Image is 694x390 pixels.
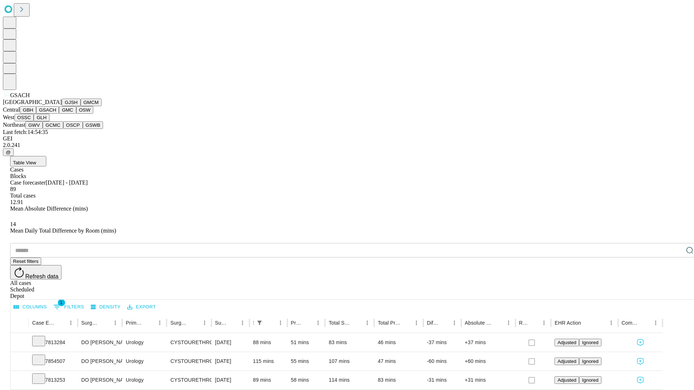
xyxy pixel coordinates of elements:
button: Show filters [254,318,265,328]
button: Menu [504,318,514,328]
div: 83 mins [378,371,420,389]
div: GEI [3,135,691,142]
span: 1 [58,299,65,306]
span: Mean Daily Total Difference by Room (mins) [10,227,116,234]
div: -60 mins [427,352,458,370]
div: -37 mins [427,333,458,352]
div: 2.0.241 [3,142,691,148]
div: Scheduled In Room Duration [253,320,254,326]
button: Sort [145,318,155,328]
div: Absolute Difference [465,320,493,326]
div: 83 mins [329,333,370,352]
span: 12.91 [10,199,23,205]
div: 51 mins [291,333,322,352]
span: Table View [13,160,36,165]
div: Surgery Name [170,320,188,326]
button: GMCM [81,99,102,106]
div: +37 mins [465,333,512,352]
button: Select columns [12,302,49,313]
button: Sort [303,318,313,328]
div: 7854507 [32,352,74,370]
div: Surgeon Name [81,320,99,326]
button: Menu [606,318,616,328]
button: Menu [449,318,459,328]
button: OSSC [14,114,34,121]
button: GMC [59,106,76,114]
div: +31 mins [465,371,512,389]
button: Adjusted [554,339,579,346]
div: 55 mins [291,352,322,370]
button: Sort [100,318,110,328]
span: 89 [10,186,16,192]
button: Export [125,302,158,313]
button: @ [3,148,14,156]
div: Case Epic Id [32,320,55,326]
div: 115 mins [253,352,284,370]
button: Sort [582,318,592,328]
div: [DATE] [215,371,246,389]
span: Ignored [582,359,598,364]
div: [DATE] [215,333,246,352]
button: OSCP [63,121,83,129]
div: DO [PERSON_NAME] [81,371,119,389]
button: Menu [539,318,549,328]
button: Expand [14,337,25,349]
button: Sort [56,318,66,328]
div: Total Predicted Duration [378,320,400,326]
span: [GEOGRAPHIC_DATA] [3,99,62,105]
div: Urology [126,352,163,370]
span: Adjusted [557,359,576,364]
button: Sort [529,318,539,328]
div: Primary Service [126,320,144,326]
button: Sort [641,318,651,328]
div: Total Scheduled Duration [329,320,351,326]
button: GCMC [43,121,63,129]
div: 7813284 [32,333,74,352]
button: Ignored [579,376,601,384]
div: CYSTOURETHROSCOPY [MEDICAL_DATA] WITH [MEDICAL_DATA] AND [MEDICAL_DATA] INSERTION [170,371,207,389]
span: [DATE] - [DATE] [46,179,87,186]
span: Last fetch: 14:54:35 [3,129,48,135]
span: @ [6,149,11,155]
div: 1 active filter [254,318,265,328]
span: GSACH [10,92,30,98]
button: Sort [227,318,237,328]
div: CYSTOURETHROSCOPY [MEDICAL_DATA] WITH [MEDICAL_DATA] AND [MEDICAL_DATA] INSERTION [170,333,207,352]
span: Ignored [582,377,598,383]
div: 47 mins [378,352,420,370]
button: GLH [34,114,49,121]
button: Sort [189,318,200,328]
div: 46 mins [378,333,420,352]
button: Adjusted [554,357,579,365]
button: Reset filters [10,257,41,265]
button: Ignored [579,357,601,365]
div: Predicted In Room Duration [291,320,303,326]
span: Northeast [3,122,25,128]
button: Menu [313,318,323,328]
button: Menu [110,318,120,328]
button: Sort [401,318,411,328]
button: Density [89,302,123,313]
button: Expand [14,374,25,387]
div: 114 mins [329,371,370,389]
button: Ignored [579,339,601,346]
span: 14 [10,221,16,227]
div: DO [PERSON_NAME] [81,352,119,370]
div: 58 mins [291,371,322,389]
button: GSWB [83,121,103,129]
button: Menu [66,318,76,328]
button: Menu [155,318,165,328]
div: Resolved in EHR [519,320,528,326]
div: 7813253 [32,371,74,389]
button: GBH [20,106,36,114]
span: Total cases [10,192,35,199]
span: Adjusted [557,340,576,345]
div: +60 mins [465,352,512,370]
button: Expand [14,355,25,368]
button: Refresh data [10,265,61,279]
button: Menu [275,318,286,328]
span: Reset filters [13,259,38,264]
div: Urology [126,371,163,389]
div: 89 mins [253,371,284,389]
span: Central [3,107,20,113]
